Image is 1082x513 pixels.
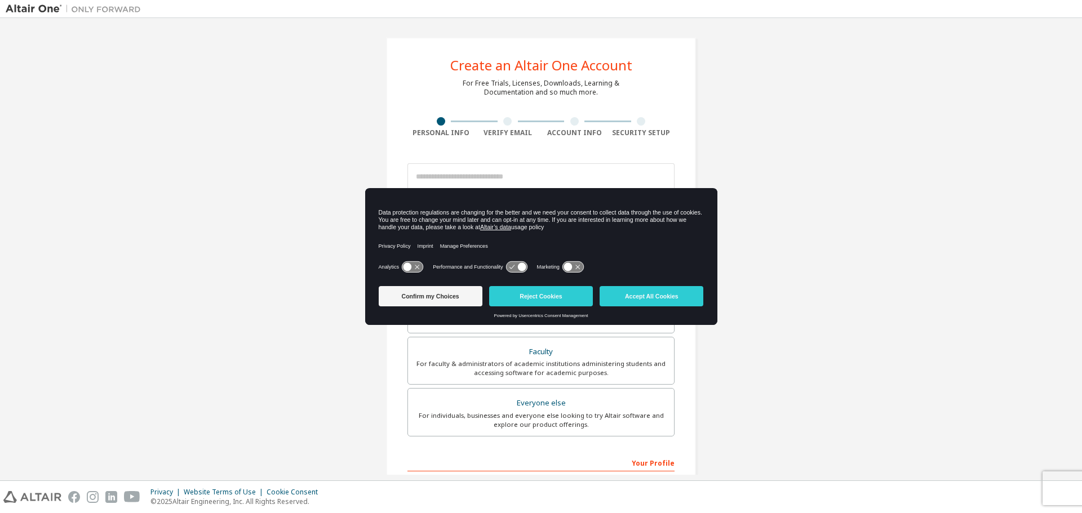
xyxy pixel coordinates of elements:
div: For individuals, businesses and everyone else looking to try Altair software and explore our prod... [415,411,667,429]
img: linkedin.svg [105,491,117,503]
img: facebook.svg [68,491,80,503]
div: Your Profile [407,453,675,471]
div: For faculty & administrators of academic institutions administering students and accessing softwa... [415,359,667,377]
div: Security Setup [608,128,675,137]
img: instagram.svg [87,491,99,503]
div: Verify Email [475,128,542,137]
div: Cookie Consent [267,488,325,497]
div: Everyone else [415,395,667,411]
div: Website Terms of Use [184,488,267,497]
div: For Free Trials, Licenses, Downloads, Learning & Documentation and so much more. [463,79,619,97]
div: Personal Info [407,128,475,137]
div: Faculty [415,344,667,360]
div: Account Info [541,128,608,137]
img: Altair One [6,3,147,15]
div: Create an Altair One Account [450,59,632,72]
div: Privacy [150,488,184,497]
img: altair_logo.svg [3,491,61,503]
img: youtube.svg [124,491,140,503]
p: © 2025 Altair Engineering, Inc. All Rights Reserved. [150,497,325,506]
